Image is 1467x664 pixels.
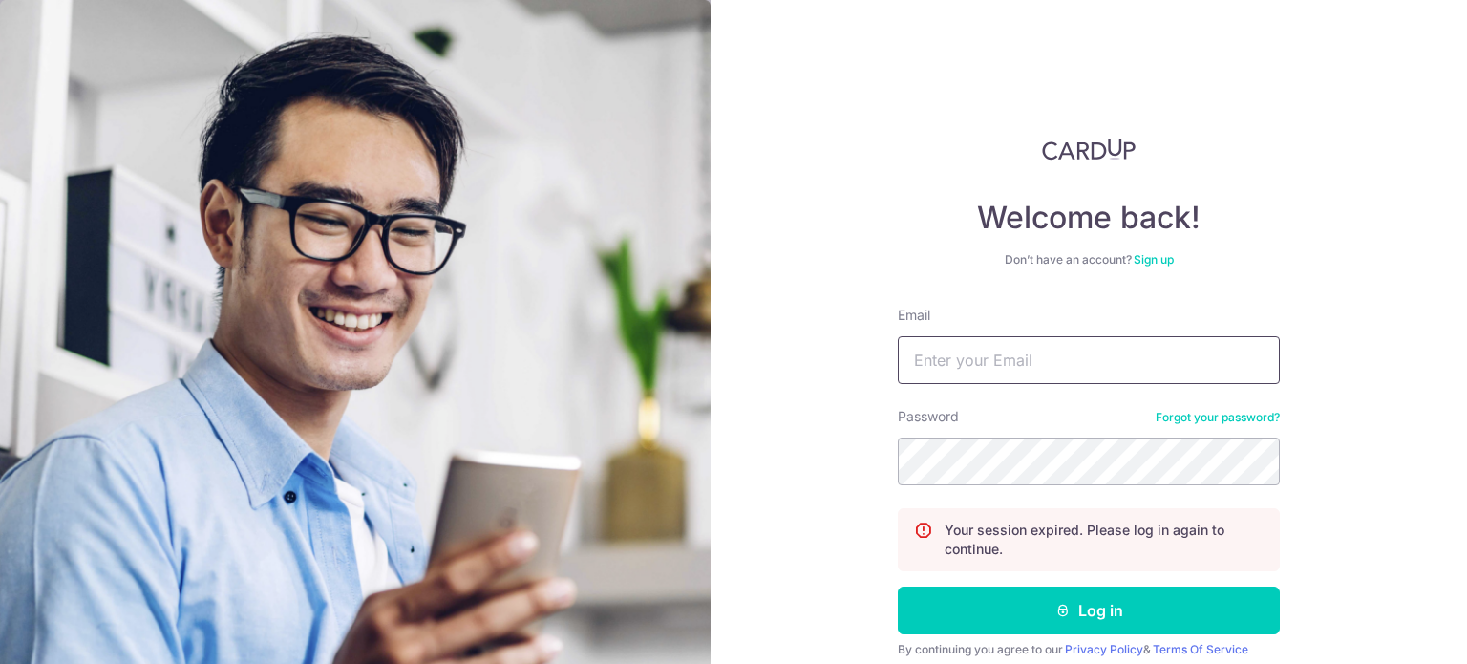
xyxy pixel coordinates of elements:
[898,306,930,325] label: Email
[1134,252,1174,267] a: Sign up
[898,587,1280,634] button: Log in
[1042,138,1136,161] img: CardUp Logo
[898,407,959,426] label: Password
[898,642,1280,657] div: By continuing you agree to our &
[898,252,1280,268] div: Don’t have an account?
[898,336,1280,384] input: Enter your Email
[945,521,1264,559] p: Your session expired. Please log in again to continue.
[1153,642,1248,656] a: Terms Of Service
[1156,410,1280,425] a: Forgot your password?
[898,199,1280,237] h4: Welcome back!
[1065,642,1143,656] a: Privacy Policy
